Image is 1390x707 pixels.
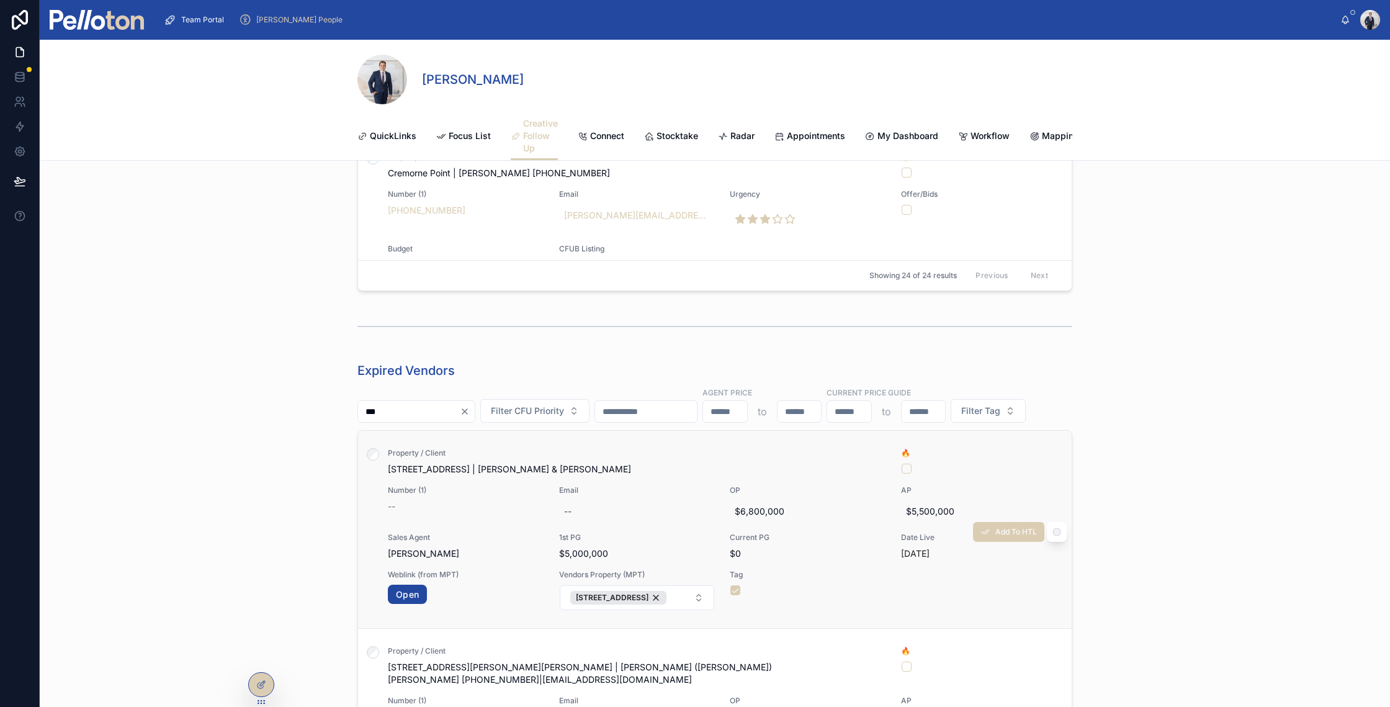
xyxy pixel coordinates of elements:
[388,204,465,217] a: [PHONE_NUMBER]
[388,167,886,179] span: Cremorne Point | [PERSON_NAME] [PHONE_NUMBER]
[491,405,564,417] span: Filter CFU Priority
[388,533,544,543] span: Sales Agent
[460,407,475,417] button: Clear
[388,585,427,605] a: Open
[730,485,886,495] span: OP
[865,125,938,150] a: My Dashboard
[436,125,491,150] a: Focus List
[718,125,755,150] a: Radar
[973,522,1044,542] button: Add To HTL
[388,448,886,458] span: Property / Client
[787,130,845,142] span: Appointments
[961,405,1000,417] span: Filter Tag
[735,505,881,518] span: $6,800,000
[578,125,624,150] a: Connect
[869,271,957,281] span: Showing 24 of 24 results
[901,189,1057,199] span: Offer/Bids
[657,130,698,142] span: Stocktake
[958,125,1010,150] a: Workflow
[702,387,752,398] label: Agent Price
[370,130,416,142] span: QuickLinks
[422,71,524,88] h1: [PERSON_NAME]
[901,547,930,560] p: [DATE]
[235,9,351,31] a: [PERSON_NAME] People
[559,485,715,495] span: Email
[388,485,544,495] span: Number (1)
[160,9,233,31] a: Team Portal
[181,15,224,25] span: Team Portal
[388,244,544,254] span: Budget
[827,387,911,398] label: Current Price Guide
[357,362,455,379] h1: Expired Vendors
[901,696,1057,706] span: AP
[449,130,491,142] span: Focus List
[564,505,572,518] div: --
[388,547,544,560] span: [PERSON_NAME]
[901,485,1057,495] span: AP
[511,112,558,161] a: Creative Follow Up
[154,6,1340,34] div: scrollable content
[901,646,1057,656] span: 🔥
[388,189,544,199] span: Number (1)
[564,209,711,222] a: [PERSON_NAME][EMAIL_ADDRESS][DOMAIN_NAME][PERSON_NAME]
[560,585,715,610] button: Select Button
[50,10,144,30] img: App logo
[882,404,891,419] p: to
[906,505,1052,518] span: $5,500,000
[480,399,590,423] button: Select Button
[730,696,886,706] span: OP
[388,646,886,656] span: Property / Client
[388,696,544,706] span: Number (1)
[559,547,715,560] span: $5,000,000
[1029,125,1079,150] a: Mapping
[358,431,1072,628] a: Property / Client[STREET_ADDRESS] | [PERSON_NAME] & [PERSON_NAME]🔥Number (1)--Email--OP$6,800,000...
[358,134,1072,299] a: Property / ClientCremorne Point | [PERSON_NAME] [PHONE_NUMBER]🔥Number (1)[PHONE_NUMBER]Email[PERS...
[559,696,715,706] span: Email
[559,570,715,580] span: Vendors Property (MPT)
[576,593,648,603] span: [STREET_ADDRESS]
[559,533,715,543] span: 1st PG
[877,130,938,142] span: My Dashboard
[995,527,1037,537] span: Add To HTL
[901,533,1057,543] span: Date Live
[388,463,886,475] span: [STREET_ADDRESS] | [PERSON_NAME] & [PERSON_NAME]
[523,117,558,155] span: Creative Follow Up
[758,404,767,419] p: to
[730,547,886,560] span: $0
[730,189,886,199] span: Urgency
[559,259,715,271] span: [STREET_ADDRESS]
[774,125,845,150] a: Appointments
[570,591,666,605] button: Unselect 13041
[357,125,416,150] a: QuickLinks
[590,130,624,142] span: Connect
[730,130,755,142] span: Radar
[559,244,715,254] span: CFUB Listing
[901,448,1057,458] span: 🔥
[559,189,715,199] span: Email
[388,661,886,686] span: [STREET_ADDRESS][PERSON_NAME][PERSON_NAME] | [PERSON_NAME] ([PERSON_NAME]) [PERSON_NAME] [PHONE_N...
[388,570,544,580] span: Weblink (from MPT)
[730,533,886,543] span: Current PG
[388,500,395,513] span: --
[730,570,886,580] span: Tag
[971,130,1010,142] span: Workflow
[951,399,1026,423] button: Select Button
[1042,130,1079,142] span: Mapping
[644,125,698,150] a: Stocktake
[256,15,343,25] span: [PERSON_NAME] People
